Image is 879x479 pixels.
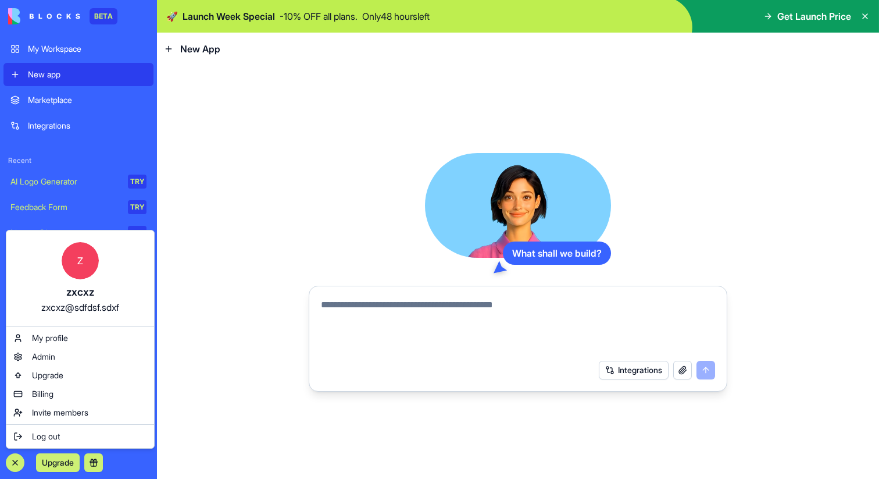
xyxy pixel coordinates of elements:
[32,351,55,363] span: Admin
[32,370,63,381] span: Upgrade
[32,332,68,344] span: My profile
[18,300,142,314] div: zxcxz@sdfdsf.sdxf
[32,388,53,400] span: Billing
[9,233,152,324] a: Zzxcxzzxcxz@sdfdsf.sdxf
[128,175,146,189] div: TRY
[128,200,146,214] div: TRY
[3,156,153,165] span: Recent
[32,431,60,442] span: Log out
[18,284,142,300] div: zxcxz
[9,385,152,403] a: Billing
[128,226,146,240] div: TRY
[9,403,152,422] a: Invite members
[10,176,120,187] div: AI Logo Generator
[10,201,120,213] div: Feedback Form
[9,329,152,347] a: My profile
[10,227,120,239] div: Literary Blog
[9,366,152,385] a: Upgrade
[9,347,152,366] a: Admin
[32,407,88,418] span: Invite members
[62,242,99,279] span: Z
